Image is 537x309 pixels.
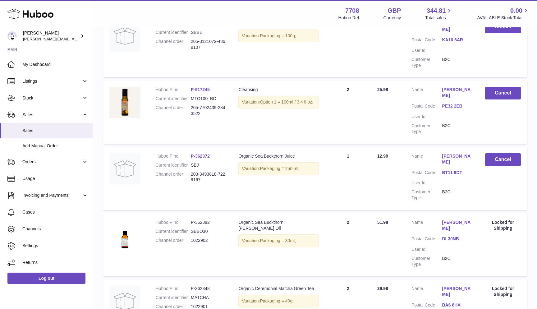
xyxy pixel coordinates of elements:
span: Channels [22,226,88,232]
dt: User Id [411,247,442,252]
dt: Huboo P no [156,286,191,292]
span: Packaging = 30ml; [260,238,296,243]
dd: B2C [442,256,473,267]
img: no-photo.jpg [109,21,140,52]
dt: Customer Type [411,189,442,201]
dt: Channel order [156,171,191,183]
dd: B2C [442,57,473,68]
dt: Channel order [156,105,191,117]
a: P-917245 [191,87,210,92]
span: Orders [22,159,82,165]
span: Add Manual Order [22,143,88,149]
td: 1 [325,147,371,210]
div: [PERSON_NAME] [23,30,79,42]
span: My Dashboard [22,62,88,67]
span: Listings [22,78,82,84]
dd: 1022902 [191,238,226,243]
a: [PERSON_NAME] [442,153,473,165]
dd: 205-3121072-4869107 [191,39,226,50]
dd: SBJ [191,162,226,168]
span: Returns [22,260,88,265]
dt: Huboo P no [156,219,191,225]
a: DL30NB [442,236,473,242]
a: Log out [7,273,85,284]
td: 2 [325,213,371,276]
div: Organic Sea Buckthorn Juice [238,153,319,159]
dt: Name [411,286,442,299]
dt: Current identifier [156,162,191,168]
div: Variation: [238,96,319,108]
dt: Postal Code [411,37,442,44]
div: Locked for Shipping [485,219,521,231]
span: Invoicing and Payments [22,192,82,198]
span: 51.98 [377,220,388,225]
span: Total sales [425,15,453,21]
dd: P-362348 [191,286,226,292]
dd: P-362382 [191,219,226,225]
strong: GBP [388,7,401,15]
span: Sales [22,128,88,134]
dt: Postal Code [411,103,442,111]
dt: Name [411,219,442,233]
span: 25.98 [377,87,388,92]
span: 344.81 [427,7,446,15]
span: Stock [22,95,82,101]
a: [PERSON_NAME] [442,87,473,99]
span: Packaging = 100g; [260,33,296,38]
a: BA6 8HX [442,302,473,308]
dt: User Id [411,48,442,53]
dd: 205-7702439-2843522 [191,105,226,117]
img: MTO100_246244238.jpg [109,87,140,118]
div: Cleansing [238,87,319,93]
span: Usage [22,176,88,182]
a: 344.81 Total sales [425,7,453,21]
dd: MATCHA [191,295,226,301]
div: Variation: [238,30,319,42]
dd: 203-3493818-7229167 [191,171,226,183]
button: Cancel [485,87,521,99]
span: 0.00 [510,7,522,15]
a: 0.00 AVAILABLE Stock Total [477,7,530,21]
img: 77081700559208.jpg [109,219,140,251]
td: 1 [325,14,371,77]
dt: Customer Type [411,123,442,135]
span: 39.98 [377,286,388,291]
dd: B2C [442,189,473,201]
dt: Postal Code [411,236,442,243]
a: PE32 2EB [442,103,473,109]
dt: User Id [411,180,442,186]
strong: 7708 [345,7,359,15]
div: Variation: [238,162,319,175]
dt: Current identifier [156,228,191,234]
div: Variation: [238,295,319,307]
dt: Customer Type [411,256,442,267]
span: Option 1 = 100ml / 3.4 fl oz; [260,99,313,104]
span: Packaging = 250 ml; [260,166,299,171]
span: Sales [22,112,82,118]
dt: Name [411,87,442,100]
a: BT11 9DT [442,170,473,176]
span: Settings [22,243,88,249]
div: Organic Ceremonial Matcha Green Tea [238,286,319,292]
dd: MTO100_BO [191,96,226,102]
dt: Current identifier [156,30,191,35]
a: [PERSON_NAME] [442,286,473,297]
a: P-362372 [191,154,210,159]
div: Currency [383,15,401,21]
dt: Current identifier [156,295,191,301]
dt: Name [411,153,442,167]
div: Huboo Ref [338,15,359,21]
dt: Channel order [156,39,191,50]
span: AVAILABLE Stock Total [477,15,530,21]
dt: Current identifier [156,96,191,102]
button: Cancel [485,153,521,166]
img: no-photo.jpg [109,153,140,184]
dt: Huboo P no [156,153,191,159]
dt: Channel order [156,238,191,243]
dt: Huboo P no [156,87,191,93]
span: Packaging = 40g; [260,298,294,303]
span: Cases [22,209,88,215]
span: [PERSON_NAME][EMAIL_ADDRESS][DOMAIN_NAME] [23,36,125,41]
dt: User Id [411,114,442,120]
div: Organic Sea Buckthorn [PERSON_NAME] Oil [238,219,319,231]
